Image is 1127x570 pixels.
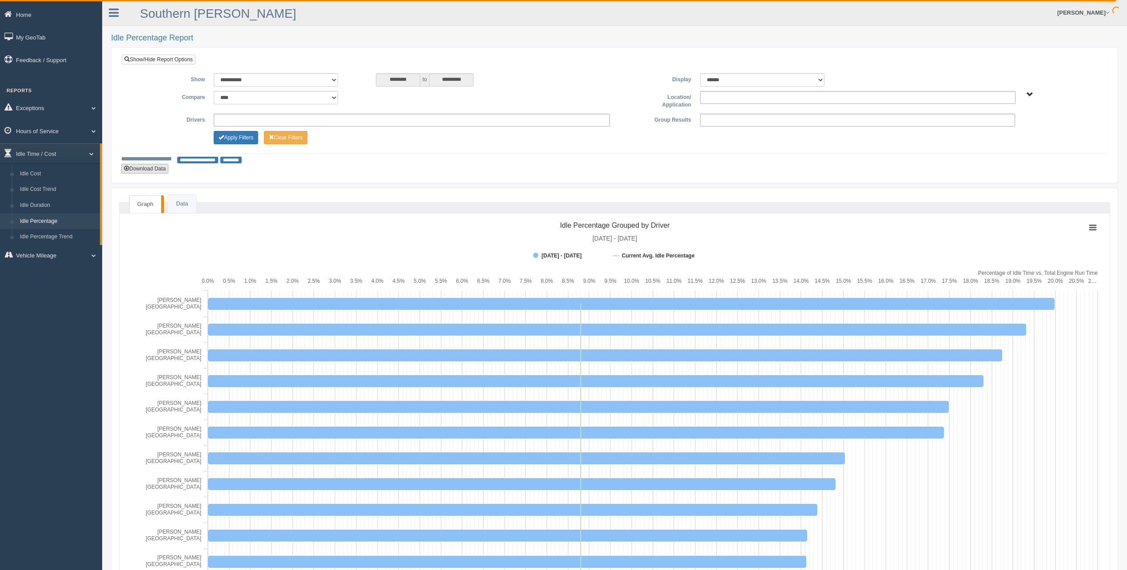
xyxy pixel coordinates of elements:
[978,270,1098,276] tspan: Percentage of Idle Time vs. Total Engine Run Time
[146,329,201,336] tspan: [GEOGRAPHIC_DATA]
[560,222,670,229] tspan: Idle Percentage Grouped by Driver
[168,195,196,213] a: Data
[146,510,201,516] tspan: [GEOGRAPHIC_DATA]
[614,114,695,124] label: Group Results
[1088,278,1097,284] tspan: 2…
[857,278,872,284] text: 15.5%
[329,278,341,284] text: 3.0%
[624,278,639,284] text: 10.0%
[264,131,308,144] button: Change Filter Options
[122,55,195,64] a: Show/Hide Report Options
[773,278,788,284] text: 13.5%
[157,374,201,380] tspan: [PERSON_NAME]
[583,278,596,284] text: 9.0%
[128,114,209,124] label: Drivers
[622,253,695,259] tspan: Current Avg. Idle Percentage
[157,400,201,406] tspan: [PERSON_NAME]
[157,477,201,483] tspan: [PERSON_NAME]
[157,529,201,535] tspan: [PERSON_NAME]
[963,278,978,284] text: 18.0%
[265,278,278,284] text: 1.5%
[1048,278,1063,284] text: 20.0%
[414,278,426,284] text: 5.0%
[456,278,469,284] text: 6.0%
[751,278,766,284] text: 13.0%
[157,503,201,509] tspan: [PERSON_NAME]
[308,278,320,284] text: 2.5%
[146,561,201,567] tspan: [GEOGRAPHIC_DATA]
[111,34,1118,43] h2: Idle Percentage Report
[730,278,745,284] text: 12.5%
[1069,278,1084,284] text: 20.5%
[393,278,405,284] text: 4.5%
[157,348,201,355] tspan: [PERSON_NAME]
[128,73,209,84] label: Show
[287,278,299,284] text: 2.0%
[793,278,808,284] text: 14.0%
[562,278,574,284] text: 8.5%
[16,229,100,245] a: Idle Percentage Trend
[146,432,201,439] tspan: [GEOGRAPHIC_DATA]
[121,164,168,174] button: Download Data
[223,278,235,284] text: 0.5%
[1027,278,1042,284] text: 19.5%
[157,297,201,303] tspan: [PERSON_NAME]
[146,407,201,413] tspan: [GEOGRAPHIC_DATA]
[146,355,201,361] tspan: [GEOGRAPHIC_DATA]
[146,458,201,464] tspan: [GEOGRAPHIC_DATA]
[157,426,201,432] tspan: [PERSON_NAME]
[542,253,581,259] tspan: [DATE] - [DATE]
[140,7,296,20] a: Southern [PERSON_NAME]
[900,278,915,284] text: 16.5%
[146,484,201,490] tspan: [GEOGRAPHIC_DATA]
[984,278,1000,284] text: 18.5%
[614,91,695,109] label: Location/ Application
[16,214,100,230] a: Idle Percentage
[593,235,637,242] tspan: [DATE] - [DATE]
[942,278,957,284] text: 17.5%
[688,278,703,284] text: 11.5%
[244,278,257,284] text: 1.0%
[214,131,258,144] button: Change Filter Options
[645,278,660,284] text: 10.5%
[16,166,100,182] a: Idle Cost
[16,198,100,214] a: Idle Duration
[604,278,617,284] text: 9.5%
[129,195,161,213] a: Graph
[920,278,936,284] text: 17.0%
[157,451,201,458] tspan: [PERSON_NAME]
[878,278,893,284] text: 16.0%
[435,278,447,284] text: 5.5%
[157,323,201,329] tspan: [PERSON_NAME]
[520,278,532,284] text: 7.5%
[498,278,511,284] text: 7.0%
[614,73,695,84] label: Display
[350,278,362,284] text: 3.5%
[146,304,201,310] tspan: [GEOGRAPHIC_DATA]
[128,91,209,102] label: Compare
[1005,278,1020,284] text: 19.0%
[815,278,830,284] text: 14.5%
[146,381,201,387] tspan: [GEOGRAPHIC_DATA]
[16,182,100,198] a: Idle Cost Trend
[836,278,851,284] text: 15.0%
[709,278,724,284] text: 12.0%
[477,278,490,284] text: 6.5%
[146,535,201,542] tspan: [GEOGRAPHIC_DATA]
[157,554,201,561] tspan: [PERSON_NAME]
[202,278,214,284] text: 0.0%
[666,278,681,284] text: 11.0%
[541,278,553,284] text: 8.0%
[420,73,429,87] span: to
[371,278,384,284] text: 4.0%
